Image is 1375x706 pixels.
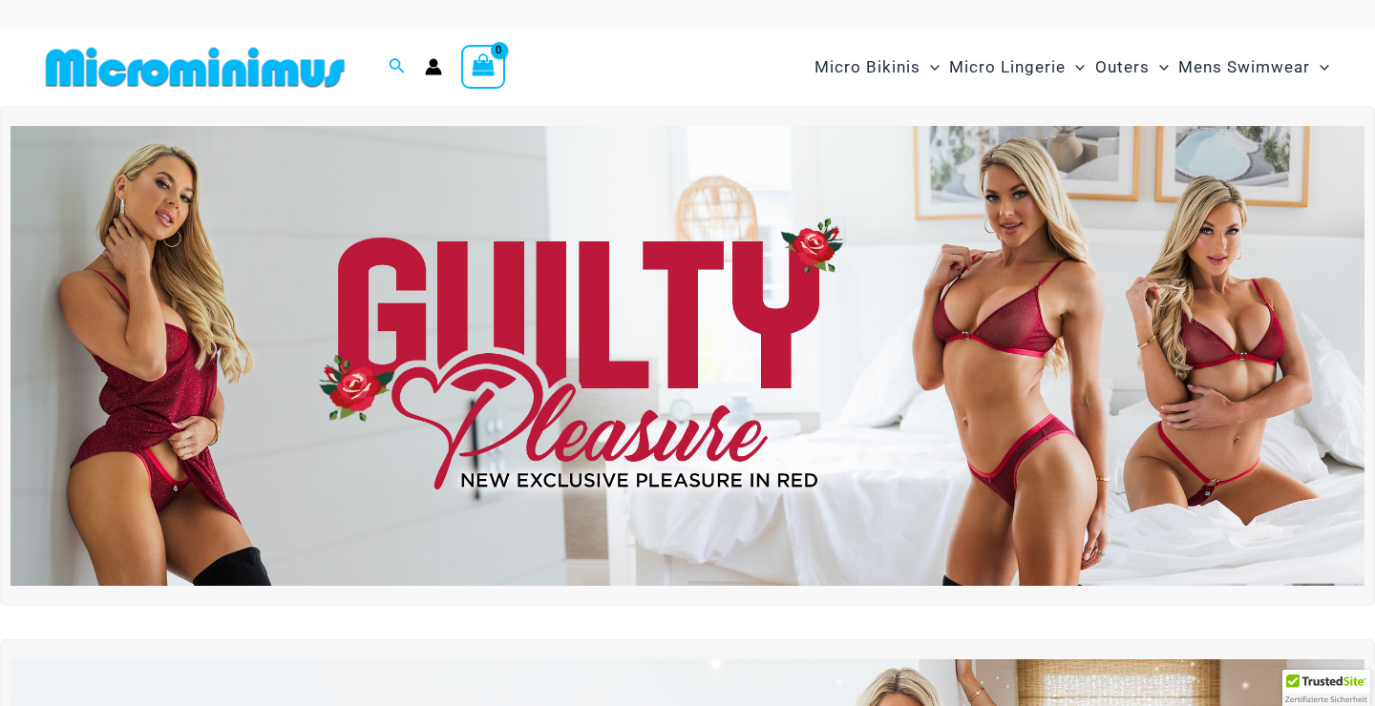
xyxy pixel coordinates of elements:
span: Menu Toggle [1066,43,1085,92]
span: Micro Bikinis [814,43,920,92]
a: OutersMenu ToggleMenu Toggle [1090,38,1174,96]
a: Search icon link [389,55,406,79]
span: Menu Toggle [1150,43,1169,92]
a: Micro BikinisMenu ToggleMenu Toggle [810,38,944,96]
a: Mens SwimwearMenu ToggleMenu Toggle [1174,38,1334,96]
span: Menu Toggle [1310,43,1329,92]
a: Micro LingerieMenu ToggleMenu Toggle [944,38,1089,96]
a: Account icon link [425,58,442,75]
span: Micro Lingerie [949,43,1066,92]
span: Menu Toggle [920,43,940,92]
img: Guilty Pleasures Red Lingerie [11,126,1364,586]
nav: Site Navigation [807,35,1337,99]
div: TrustedSite Certified [1282,670,1370,706]
span: Mens Swimwear [1178,43,1310,92]
img: MM SHOP LOGO FLAT [38,46,352,89]
a: View Shopping Cart, empty [461,45,505,89]
span: Outers [1095,43,1150,92]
